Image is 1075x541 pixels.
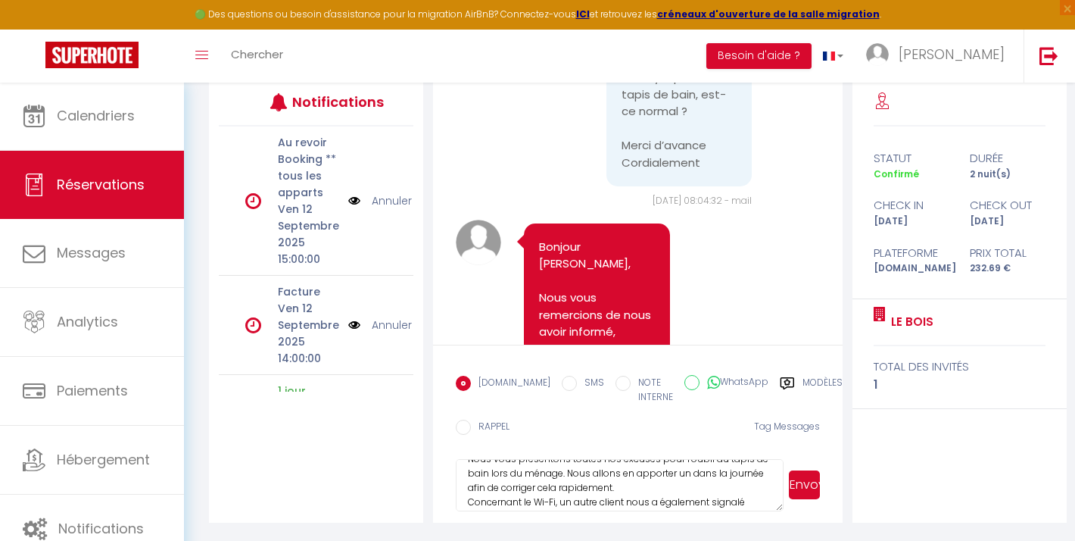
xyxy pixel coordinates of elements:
div: [DATE] [864,214,959,229]
span: [PERSON_NAME] [899,45,1005,64]
img: ... [866,43,889,66]
div: total des invités [874,358,1045,376]
div: Plateforme [864,244,959,262]
div: [DATE] [959,214,1055,229]
span: Calendriers [57,106,135,125]
div: 1 [874,376,1045,394]
div: check out [959,196,1055,214]
button: Ouvrir le widget de chat LiveChat [12,6,58,52]
div: Prix total [959,244,1055,262]
div: check in [864,196,959,214]
a: ... [PERSON_NAME] [855,30,1024,83]
img: NO IMAGE [348,192,360,209]
span: Analytics [57,312,118,331]
img: NO IMAGE [348,317,360,333]
span: Notifications [58,519,144,538]
label: SMS [577,376,604,392]
span: Confirmé [874,167,919,180]
p: Ven 12 Septembre 2025 14:00:00 [278,300,339,367]
a: Chercher [220,30,294,83]
div: [DOMAIN_NAME] [864,261,959,276]
a: créneaux d'ouverture de la salle migration [657,8,880,20]
p: Au revoir Booking ** tous les apparts [278,134,339,201]
div: 232.69 € [959,261,1055,276]
span: Réservations [57,175,145,194]
button: Besoin d'aide ? [706,43,812,69]
div: statut [864,149,959,167]
p: Facture [278,283,339,300]
iframe: Chat [1011,473,1064,530]
img: Super Booking [45,42,139,68]
h3: Notifications [292,85,373,119]
label: Modèles [802,376,843,407]
label: [DOMAIN_NAME] [471,376,550,392]
img: logout [1039,46,1058,65]
span: [DATE] 08:04:32 - mail [653,194,752,207]
span: Messages [57,243,126,262]
label: RAPPEL [471,420,509,436]
a: ICI [576,8,590,20]
span: Chercher [231,46,283,62]
div: durée [959,149,1055,167]
a: Annuler [372,317,412,333]
span: Paiements [57,381,128,400]
p: 1 jour après checkin [278,383,339,433]
p: Ven 12 Septembre 2025 15:00:00 [278,201,339,267]
pre: Bonjour Ça va mais internet ne fonctionne pas et il n’y a pas de tapis de bain, est-ce normal ? M... [622,18,737,172]
a: Le Bois [886,313,933,331]
img: avatar.png [456,220,501,265]
button: Envoyer [789,471,820,499]
span: Hébergement [57,450,150,469]
div: 2 nuit(s) [959,167,1055,182]
span: Tag Messages [754,420,820,433]
label: NOTE INTERNE [631,376,673,405]
label: WhatsApp [700,375,768,392]
a: Annuler [372,192,412,209]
